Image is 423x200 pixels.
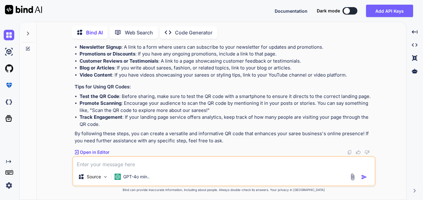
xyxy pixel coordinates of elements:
img: icon [361,174,367,180]
p: GPT-4o min.. [123,174,150,180]
span: Dark mode [317,8,340,14]
li: : If you write about sarees, fashion, or related topics, link to your blog or articles. [80,64,374,72]
strong: Video Content [80,72,112,78]
img: githubLight [4,63,14,74]
strong: Promote Scanning [80,100,121,106]
img: copy [347,150,352,155]
img: ai-studio [4,47,14,57]
img: dislike [364,150,369,155]
li: : If your landing page service offers analytics, keep track of how many people are visiting your ... [80,114,374,128]
strong: Promotions or Discounts [80,51,135,57]
strong: Blog or Articles [80,65,114,71]
strong: Test the QR Code [80,93,119,99]
p: Bind can provide inaccurate information, including about people. Always double-check its answers.... [72,188,376,192]
img: chat [4,30,14,40]
p: Code Generator [175,29,212,36]
li: : A link to a page showcasing customer feedback or testimonials. [80,58,374,65]
li: : If you have any ongoing promotions, include a link to that page. [80,51,374,58]
img: darkCloudIdeIcon [4,97,14,107]
strong: Customer Reviews or Testimonials [80,58,158,64]
p: Source [87,174,101,180]
strong: Track Engagement [80,114,122,120]
p: Open in Editor [80,149,109,155]
button: Add API Keys [366,5,413,17]
img: attachment [349,173,356,180]
li: : A link to a form where users can subscribe to your newsletter for updates and promotions. [80,44,374,51]
button: Documentation [275,8,307,14]
img: GPT-4o mini [115,174,121,180]
p: By following these steps, you can create a versatile and informative QR code that enhances your s... [75,130,374,144]
img: Bind AI [5,5,42,14]
h3: Tips for Using QR Codes: [75,83,374,91]
p: Bind AI [86,29,103,36]
img: like [356,150,361,155]
img: premium [4,80,14,91]
p: Web Search [125,29,153,36]
strong: Newsletter Signup [80,44,121,50]
li: : Before sharing, make sure to test the QR code with a smartphone to ensure it directs to the cor... [80,93,374,100]
li: : If you have videos showcasing your sarees or styling tips, link to your YouTube channel or vide... [80,72,374,79]
img: settings [4,180,14,191]
img: Pick Models [103,174,108,180]
li: : Encourage your audience to scan the QR code by mentioning it in your posts or stories. You can ... [80,100,374,114]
